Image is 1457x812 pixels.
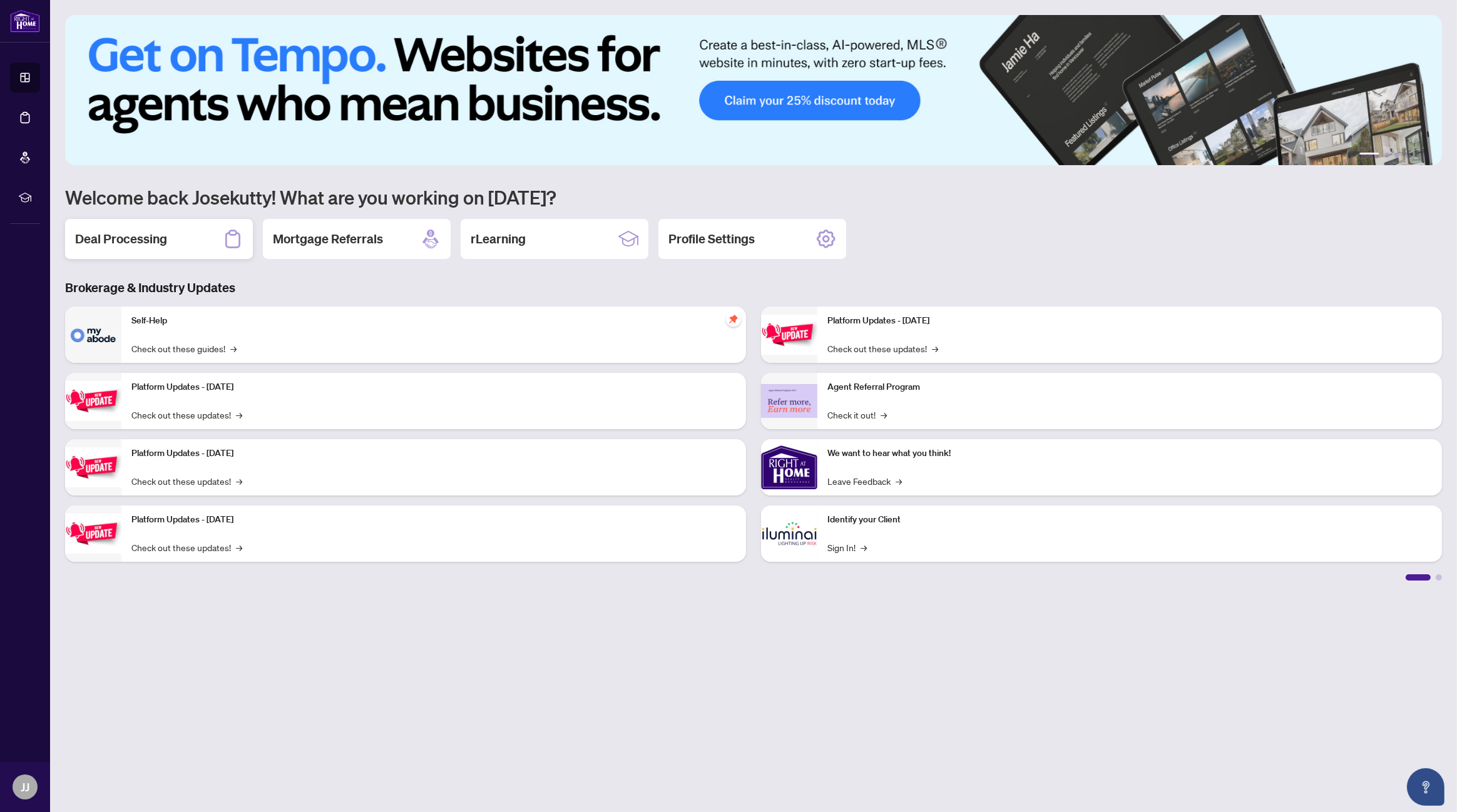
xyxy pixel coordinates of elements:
span: → [236,474,242,488]
img: Platform Updates - September 16, 2025 [65,381,121,420]
a: Check out these updates!→ [131,540,242,554]
p: Platform Updates - [DATE] [131,447,736,460]
img: Self-Help [65,307,121,363]
img: Platform Updates - June 23, 2025 [761,315,817,354]
span: JJ [21,778,29,796]
button: 3 [1394,153,1399,158]
img: Platform Updates - July 8, 2025 [65,514,121,553]
a: Check it out!→ [827,408,887,422]
span: → [861,540,867,554]
a: Sign In!→ [827,540,867,554]
img: Slide 0 [65,15,1442,165]
h2: Mortgage Referrals [273,230,383,248]
img: Agent Referral Program [761,384,817,419]
p: Self-Help [131,314,736,328]
span: → [230,342,237,355]
img: logo [10,9,40,33]
span: → [236,540,242,554]
a: Check out these updates!→ [131,474,242,488]
span: → [881,408,887,422]
button: 1 [1359,153,1379,158]
p: We want to hear what you think! [827,447,1432,460]
button: 2 [1384,153,1389,158]
img: Platform Updates - July 21, 2025 [65,447,121,487]
h2: Deal Processing [75,230,167,248]
a: Check out these updates!→ [827,342,938,355]
p: Platform Updates - [DATE] [827,314,1432,328]
button: 6 [1424,153,1429,158]
button: 5 [1414,153,1419,158]
span: → [932,342,938,355]
img: Identify your Client [761,505,817,562]
h2: rLearning [471,230,526,248]
img: We want to hear what you think! [761,439,817,495]
span: → [896,474,902,488]
a: Check out these guides!→ [131,342,237,355]
a: Leave Feedback→ [827,474,902,488]
button: 4 [1404,153,1409,158]
span: pushpin [726,312,741,327]
h1: Welcome back Josekutty! What are you working on [DATE]? [65,185,1442,209]
p: Agent Referral Program [827,380,1432,394]
h3: Brokerage & Industry Updates [65,279,1442,297]
span: → [236,408,242,422]
p: Identify your Client [827,513,1432,527]
h2: Profile Settings [668,230,755,248]
p: Platform Updates - [DATE] [131,513,736,527]
a: Check out these updates!→ [131,408,242,422]
p: Platform Updates - [DATE] [131,380,736,394]
button: Open asap [1407,768,1444,806]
